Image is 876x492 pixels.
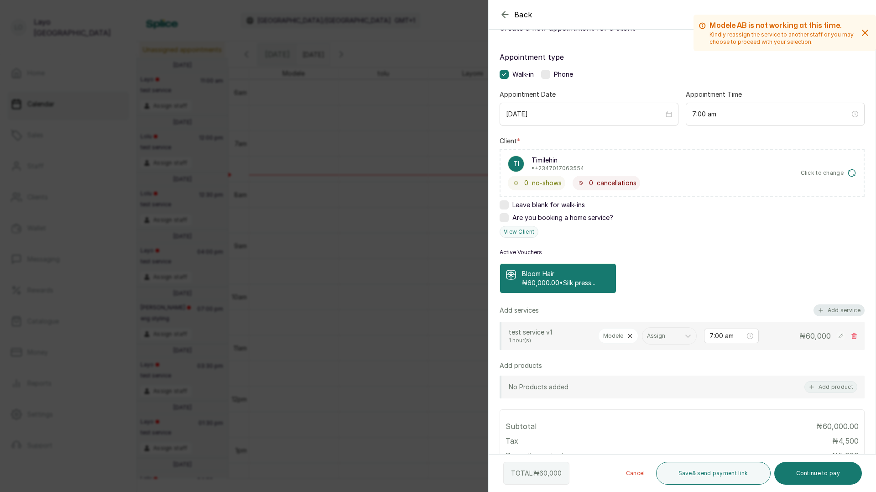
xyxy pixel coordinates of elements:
[806,331,831,340] span: 60,000
[832,450,859,461] p: ₦
[801,169,844,177] span: Click to change
[500,52,865,63] label: Appointment type
[832,435,859,446] p: ₦
[500,361,542,370] p: Add products
[514,9,532,20] span: Back
[511,469,562,478] p: TOTAL: ₦
[524,178,528,188] span: 0
[512,70,534,79] span: Walk-in
[709,331,745,341] input: Select time
[804,381,857,393] button: Add product
[506,109,664,119] input: Select date
[500,136,520,146] label: Client
[509,382,568,392] p: No Products added
[532,165,584,172] p: • +234 7017063554
[839,436,859,445] span: 4,500
[512,213,613,222] span: Are you booking a home service?
[539,469,562,477] span: 60,000
[532,178,562,188] span: no-shows
[500,9,532,20] button: Back
[509,328,591,337] p: test service v1
[532,156,584,165] p: Timilehin
[522,269,595,278] p: Bloom Hair
[603,332,623,340] p: Modele
[816,421,859,432] p: ₦60,000.00
[597,178,636,188] span: cancellations
[692,109,850,119] input: Select time
[509,337,591,344] p: 1 hour(s)
[506,450,563,461] p: Deposit required
[500,90,556,99] label: Appointment Date
[512,200,585,209] span: Leave blank for walk-ins
[656,462,771,485] button: Save& send payment link
[506,435,518,446] p: Tax
[554,70,573,79] span: Phone
[686,90,742,99] label: Appointment Time
[801,168,857,178] button: Click to change
[619,462,652,485] button: Cancel
[774,462,862,485] button: Continue to pay
[709,20,856,31] h2: Modele AB is not working at this time.
[500,226,538,238] button: View Client
[500,249,542,256] p: Active Vouchers
[513,159,519,168] p: Ti
[799,330,831,341] p: ₦
[838,451,859,460] span: 5,000
[813,304,865,316] button: Add service
[506,421,537,432] p: Subtotal
[589,178,593,188] span: 0
[709,31,856,46] p: Kindly reassign the service to another staff or you may choose to proceed with your selection.
[522,278,595,288] p: ₦60,000.00 • Silk press...
[500,306,539,315] p: Add services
